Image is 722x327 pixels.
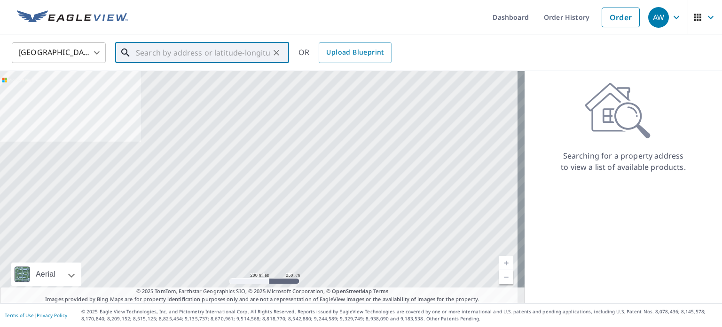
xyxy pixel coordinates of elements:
span: © 2025 TomTom, Earthstar Geographics SIO, © 2025 Microsoft Corporation, © [136,287,389,295]
div: [GEOGRAPHIC_DATA] [12,40,106,66]
div: Aerial [11,263,81,286]
a: Privacy Policy [37,312,67,319]
img: EV Logo [17,10,128,24]
input: Search by address or latitude-longitude [136,40,270,66]
span: Upload Blueprint [326,47,384,58]
div: OR [298,42,392,63]
button: Clear [270,46,283,59]
a: Terms of Use [5,312,34,319]
p: Searching for a property address to view a list of available products. [560,150,686,173]
a: Current Level 5, Zoom Out [499,270,513,284]
div: Aerial [33,263,58,286]
a: Upload Blueprint [319,42,391,63]
a: Current Level 5, Zoom In [499,256,513,270]
p: | [5,312,67,318]
a: Terms [373,287,389,295]
a: Order [602,8,640,27]
p: © 2025 Eagle View Technologies, Inc. and Pictometry International Corp. All Rights Reserved. Repo... [81,308,717,322]
a: OpenStreetMap [332,287,371,295]
div: AW [648,7,669,28]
